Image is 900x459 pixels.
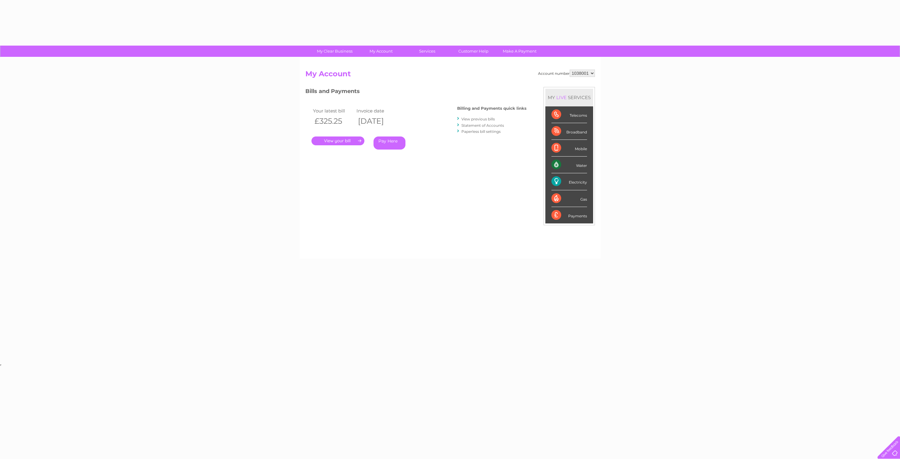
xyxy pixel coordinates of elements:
div: Telecoms [551,106,587,123]
a: My Clear Business [310,46,360,57]
h2: My Account [305,70,595,81]
div: MY SERVICES [545,89,593,106]
a: Services [402,46,452,57]
div: Account number [538,70,595,77]
a: View previous bills [461,117,495,121]
h4: Billing and Payments quick links [457,106,526,111]
h3: Bills and Payments [305,87,526,98]
div: LIVE [555,95,568,100]
a: Paperless bill settings [461,129,501,134]
a: . [311,136,364,145]
th: [DATE] [355,115,399,127]
div: Mobile [551,140,587,157]
a: Pay Here [374,136,405,150]
td: Invoice date [355,107,399,115]
a: Statement of Accounts [461,123,504,128]
div: Electricity [551,173,587,190]
th: £325.25 [311,115,355,127]
a: Customer Help [448,46,499,57]
div: Gas [551,190,587,207]
td: Your latest bill [311,107,355,115]
a: My Account [356,46,406,57]
div: Broadband [551,123,587,140]
a: Make A Payment [495,46,545,57]
div: Payments [551,207,587,223]
div: Water [551,157,587,173]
